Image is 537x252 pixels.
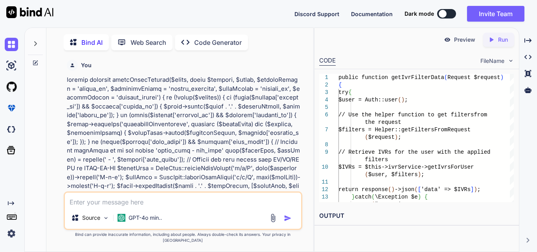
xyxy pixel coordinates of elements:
[338,164,474,170] span: $IVRs = $this->ivrService->getIvrsForUser
[5,227,18,240] img: settings
[338,112,474,118] span: // Use the helper function to get filters
[351,10,393,18] button: Documentation
[365,171,368,178] span: (
[319,96,328,104] div: 4
[5,80,18,94] img: githubLight
[388,186,391,193] span: (
[319,111,328,119] div: 6
[294,10,339,18] button: Discord Support
[351,11,393,17] span: Documentation
[418,194,421,200] span: )
[398,97,401,103] span: (
[338,82,342,88] span: {
[480,57,504,65] span: FileName
[194,38,242,47] p: Code Generator
[498,36,508,44] p: Run
[64,232,302,243] p: Bind can provide inaccurate information, including about people. Always double-check its answers....
[405,97,408,103] span: ;
[414,186,417,193] span: (
[391,186,394,193] span: )
[368,134,395,140] span: $request
[81,61,92,69] h6: You
[395,186,414,193] span: ->json
[371,194,375,200] span: (
[268,213,278,223] img: attachment
[348,89,351,96] span: {
[6,6,53,18] img: Bind AI
[319,126,328,134] div: 7
[474,186,477,193] span: )
[424,194,427,200] span: {
[421,186,471,193] span: 'data' => $IVRs
[319,201,328,208] div: 14
[81,38,103,47] p: Bind AI
[5,38,18,51] img: chat
[365,134,368,140] span: (
[338,186,388,193] span: return response
[319,141,328,149] div: 8
[355,194,371,200] span: catch
[118,214,125,222] img: GPT-4o mini
[454,36,475,44] p: Preview
[314,207,519,225] h2: OUTPUT
[500,74,504,81] span: )
[375,194,417,200] span: \Exception $e
[368,171,418,178] span: $user, $filters
[294,11,339,17] span: Discord Support
[375,201,405,208] span: "Error in
[398,134,401,140] span: ;
[129,214,162,222] p: GPT-4o min..
[82,214,100,222] p: Source
[474,112,487,118] span: from
[319,81,328,89] div: 2
[338,149,477,155] span: // Retrieve IVRs for the user with the app
[319,56,336,66] div: CODE
[471,186,474,193] span: ]
[319,164,328,171] div: 10
[365,156,388,163] span: filters
[319,104,328,111] div: 5
[319,149,328,156] div: 9
[319,193,328,201] div: 13
[338,74,444,81] span: public function getIvrFilterData
[338,89,348,96] span: try
[401,97,405,103] span: )
[103,215,109,221] img: Pick Models
[319,89,328,96] div: 3
[477,149,491,155] span: lied
[352,194,355,200] span: }
[5,123,18,136] img: darkCloudIdeIcon
[467,6,524,22] button: Invite Team
[508,57,514,64] img: chevron down
[418,171,421,178] span: )
[319,74,328,81] div: 1
[319,178,328,186] div: 11
[447,74,500,81] span: Request $request
[395,134,398,140] span: )
[444,36,451,43] img: preview
[131,38,166,47] p: Web Search
[284,214,292,222] img: icon
[371,201,375,208] span: (
[338,201,371,208] span: Log::error
[319,186,328,193] div: 12
[365,119,401,125] span: the request
[5,101,18,115] img: premium
[444,74,447,81] span: (
[405,10,434,18] span: Dark mode
[421,171,424,178] span: ;
[338,97,398,103] span: $user = Auth::user
[5,59,18,72] img: ai-studio
[338,127,471,133] span: $filters = Helper::getFiltersFromRequest
[418,186,421,193] span: [
[477,186,480,193] span: ;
